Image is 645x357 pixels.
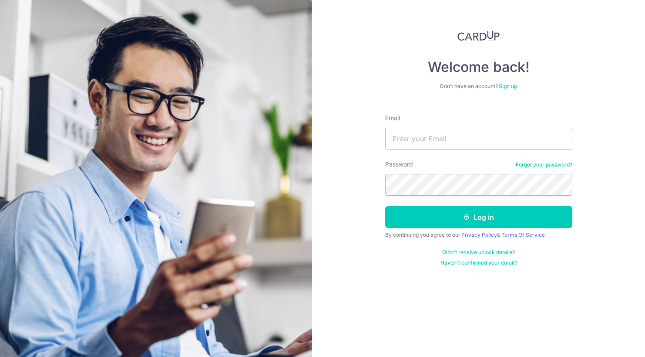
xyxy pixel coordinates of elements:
[516,161,572,168] a: Forgot your password?
[385,231,572,238] div: By continuing you agree to our &
[385,83,572,90] div: Don’t have an account?
[442,249,515,256] a: Didn't receive unlock details?
[385,114,400,122] label: Email
[385,128,572,150] input: Enter your Email
[440,259,517,266] a: Haven't confirmed your email?
[499,83,517,89] a: Sign up
[385,58,572,76] h4: Welcome back!
[385,206,572,228] button: Log in
[461,231,497,238] a: Privacy Policy
[501,231,545,238] a: Terms Of Service
[457,31,500,41] img: CardUp Logo
[385,160,413,169] label: Password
